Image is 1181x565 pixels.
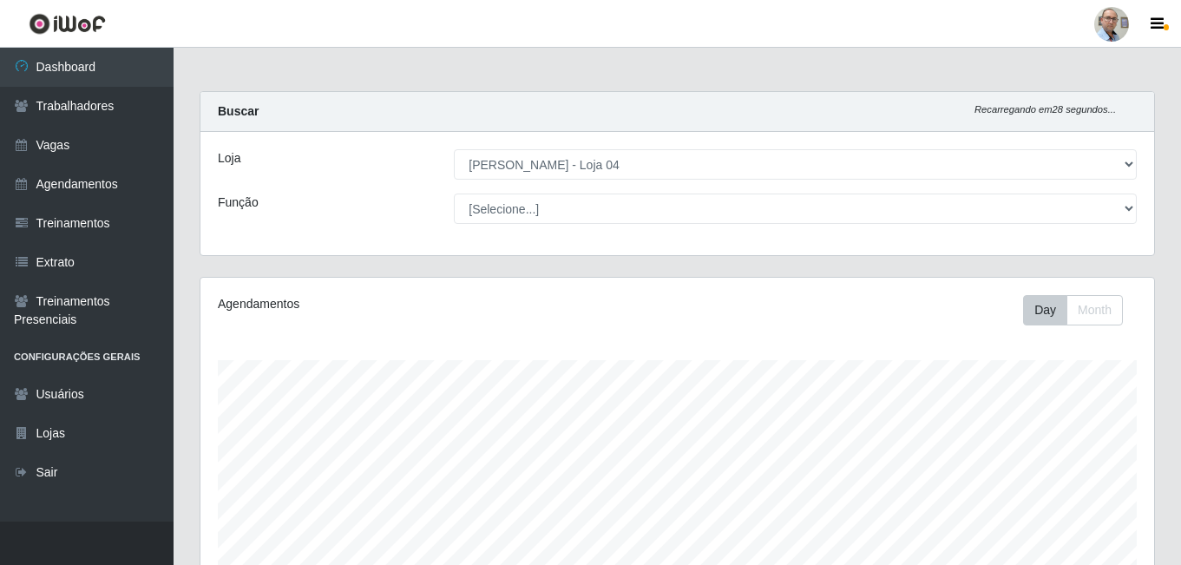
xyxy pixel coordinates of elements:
[1023,295,1137,325] div: Toolbar with button groups
[1066,295,1123,325] button: Month
[218,104,259,118] strong: Buscar
[218,149,240,168] label: Loja
[218,295,586,313] div: Agendamentos
[974,104,1116,115] i: Recarregando em 28 segundos...
[1023,295,1067,325] button: Day
[1023,295,1123,325] div: First group
[218,194,259,212] label: Função
[29,13,106,35] img: CoreUI Logo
